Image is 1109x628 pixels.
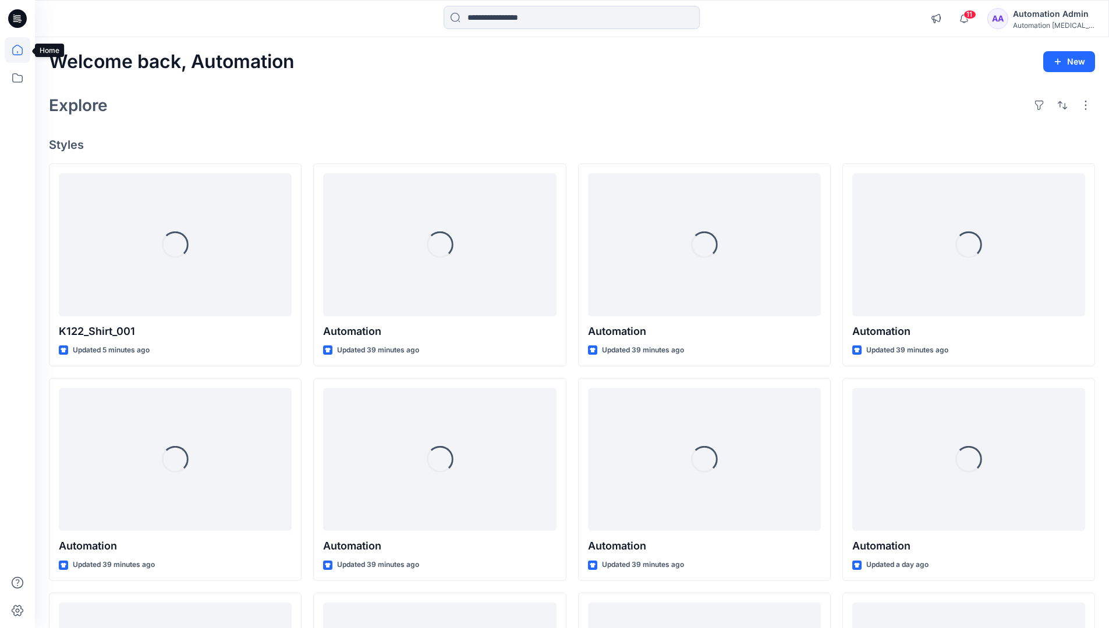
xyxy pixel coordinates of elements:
[73,344,150,356] p: Updated 5 minutes ago
[852,323,1085,340] p: Automation
[59,538,292,554] p: Automation
[49,51,295,73] h2: Welcome back, Automation
[987,8,1008,29] div: AA
[323,538,556,554] p: Automation
[963,10,976,19] span: 11
[59,323,292,340] p: K122_Shirt_001
[49,96,108,115] h2: Explore
[866,559,929,571] p: Updated a day ago
[337,559,419,571] p: Updated 39 minutes ago
[866,344,948,356] p: Updated 39 minutes ago
[49,138,1095,152] h4: Styles
[1013,7,1094,21] div: Automation Admin
[1013,21,1094,30] div: Automation [MEDICAL_DATA]...
[602,344,684,356] p: Updated 39 minutes ago
[323,323,556,340] p: Automation
[337,344,419,356] p: Updated 39 minutes ago
[588,323,821,340] p: Automation
[588,538,821,554] p: Automation
[1043,51,1095,72] button: New
[602,559,684,571] p: Updated 39 minutes ago
[73,559,155,571] p: Updated 39 minutes ago
[852,538,1085,554] p: Automation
